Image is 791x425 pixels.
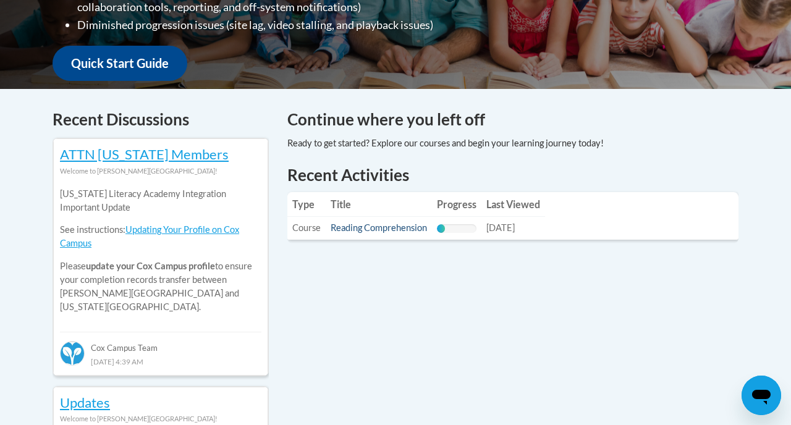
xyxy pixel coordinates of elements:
img: Cox Campus Team [60,341,85,366]
div: Welcome to [PERSON_NAME][GEOGRAPHIC_DATA]! [60,164,261,178]
p: See instructions: [60,223,261,250]
a: Quick Start Guide [53,46,187,81]
span: Course [292,222,321,233]
span: [DATE] [486,222,515,233]
th: Last Viewed [481,192,545,217]
b: update your Cox Campus profile [86,261,215,271]
div: Please to ensure your completion records transfer between [PERSON_NAME][GEOGRAPHIC_DATA] and [US_... [60,178,261,323]
iframe: Button to launch messaging window [742,376,781,415]
p: [US_STATE] Literacy Academy Integration Important Update [60,187,261,214]
a: Updating Your Profile on Cox Campus [60,224,239,248]
th: Title [326,192,432,217]
th: Type [287,192,326,217]
h4: Continue where you left off [287,107,738,132]
div: [DATE] 4:39 AM [60,355,261,368]
a: Reading Comprehension [331,222,427,233]
a: ATTN [US_STATE] Members [60,146,229,162]
li: Diminished progression issues (site lag, video stalling, and playback issues) [77,16,501,34]
a: Updates [60,394,110,411]
h4: Recent Discussions [53,107,269,132]
h1: Recent Activities [287,164,738,186]
th: Progress [432,192,481,217]
div: Cox Campus Team [60,332,261,354]
div: Progress, % [437,224,445,233]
